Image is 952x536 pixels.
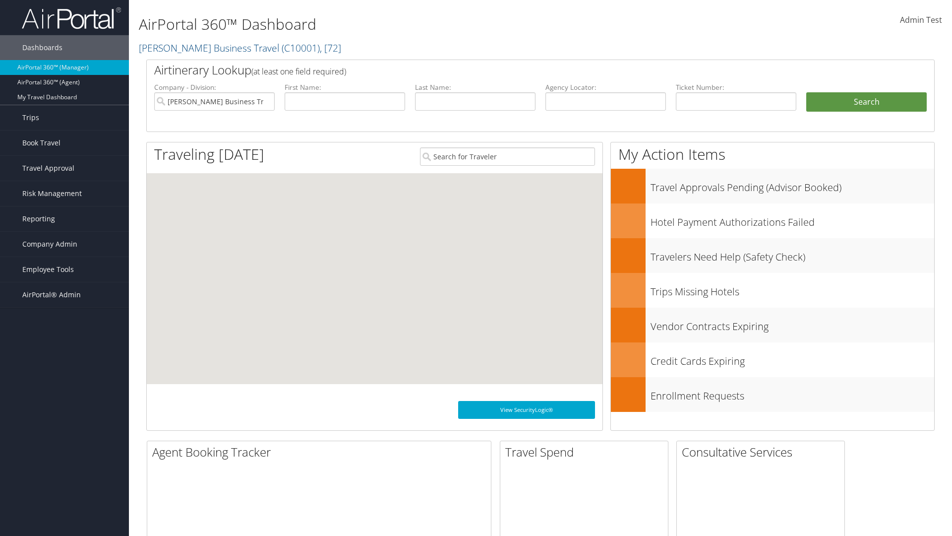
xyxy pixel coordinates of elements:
[611,342,934,377] a: Credit Cards Expiring
[22,206,55,231] span: Reporting
[611,377,934,412] a: Enrollment Requests
[22,232,77,257] span: Company Admin
[682,444,844,461] h2: Consultative Services
[22,6,121,30] img: airportal-logo.png
[545,82,666,92] label: Agency Locator:
[651,349,934,368] h3: Credit Cards Expiring
[900,14,942,25] span: Admin Test
[139,41,341,55] a: [PERSON_NAME] Business Travel
[22,35,62,60] span: Dashboards
[251,66,346,77] span: (at least one field required)
[154,82,275,92] label: Company - Division:
[320,41,341,55] span: , [ 72 ]
[806,92,927,112] button: Search
[139,14,674,35] h1: AirPortal 360™ Dashboard
[154,144,264,165] h1: Traveling [DATE]
[651,245,934,264] h3: Travelers Need Help (Safety Check)
[611,203,934,238] a: Hotel Payment Authorizations Failed
[651,280,934,299] h3: Trips Missing Hotels
[651,384,934,403] h3: Enrollment Requests
[152,444,491,461] h2: Agent Booking Tracker
[651,176,934,195] h3: Travel Approvals Pending (Advisor Booked)
[415,82,535,92] label: Last Name:
[651,210,934,229] h3: Hotel Payment Authorizations Failed
[154,62,861,78] h2: Airtinerary Lookup
[611,144,934,165] h1: My Action Items
[22,131,60,155] span: Book Travel
[22,181,82,206] span: Risk Management
[420,147,595,166] input: Search for Traveler
[611,273,934,308] a: Trips Missing Hotels
[22,257,74,282] span: Employee Tools
[900,5,942,36] a: Admin Test
[22,105,39,130] span: Trips
[22,282,81,307] span: AirPortal® Admin
[611,238,934,273] a: Travelers Need Help (Safety Check)
[676,82,796,92] label: Ticket Number:
[611,308,934,342] a: Vendor Contracts Expiring
[458,401,595,419] a: View SecurityLogic®
[611,169,934,203] a: Travel Approvals Pending (Advisor Booked)
[505,444,668,461] h2: Travel Spend
[282,41,320,55] span: ( C10001 )
[285,82,405,92] label: First Name:
[22,156,74,181] span: Travel Approval
[651,315,934,334] h3: Vendor Contracts Expiring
